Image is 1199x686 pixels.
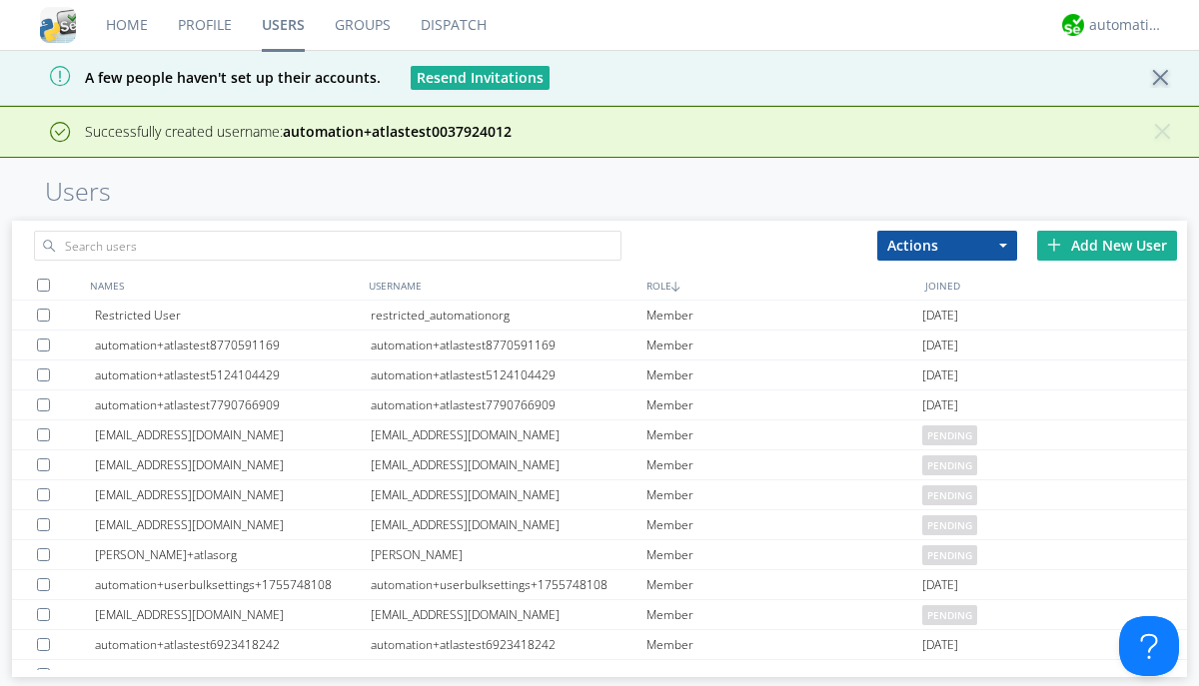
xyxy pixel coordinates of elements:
a: Restricted Userrestricted_automationorgMember[DATE] [12,301,1187,331]
div: Member [646,301,922,330]
div: JOINED [920,271,1199,300]
div: [PERSON_NAME] [371,540,646,569]
div: Member [646,360,922,389]
iframe: Toggle Customer Support [1119,616,1179,676]
a: [EMAIL_ADDRESS][DOMAIN_NAME][EMAIL_ADDRESS][DOMAIN_NAME]Memberpending [12,510,1187,540]
div: Member [646,390,922,419]
div: [EMAIL_ADDRESS][DOMAIN_NAME] [95,450,371,479]
div: Member [646,600,922,629]
a: automation+atlastest8770591169automation+atlastest8770591169Member[DATE] [12,331,1187,360]
div: [EMAIL_ADDRESS][DOMAIN_NAME] [95,600,371,629]
a: automation+atlastest7790766909automation+atlastest7790766909Member[DATE] [12,390,1187,420]
button: Actions [877,231,1017,261]
div: [EMAIL_ADDRESS][DOMAIN_NAME] [95,420,371,449]
input: Search users [34,231,621,261]
div: [EMAIL_ADDRESS][DOMAIN_NAME] [371,480,646,509]
img: plus.svg [1047,238,1061,252]
img: cddb5a64eb264b2086981ab96f4c1ba7 [40,7,76,43]
div: [EMAIL_ADDRESS][DOMAIN_NAME] [95,510,371,539]
div: automation+atlas [1089,15,1164,35]
a: automation+userbulksettings+1755748108automation+userbulksettings+1755748108Member[DATE] [12,570,1187,600]
a: automation+atlastest6923418242automation+atlastest6923418242Member[DATE] [12,630,1187,660]
div: automation+atlastest6923418242 [95,630,371,659]
span: pending [922,545,977,565]
span: pending [922,515,977,535]
div: automation+atlastest6923418242 [371,630,646,659]
div: automation+atlastest7790766909 [95,390,371,419]
div: [EMAIL_ADDRESS][DOMAIN_NAME] [95,480,371,509]
span: [DATE] [922,360,958,390]
div: [EMAIL_ADDRESS][DOMAIN_NAME] [371,450,646,479]
div: Member [646,630,922,659]
div: Add New User [1037,231,1177,261]
div: Member [646,480,922,509]
div: automation+atlastest7790766909 [371,390,646,419]
button: Resend Invitations [411,66,550,90]
strong: automation+atlastest0037924012 [283,122,512,141]
span: pending [922,455,977,475]
div: restricted_automationorg [371,301,646,330]
div: automation+atlastest5124104429 [371,360,646,389]
a: [EMAIL_ADDRESS][DOMAIN_NAME][EMAIL_ADDRESS][DOMAIN_NAME]Memberpending [12,600,1187,630]
span: [DATE] [922,390,958,420]
a: [EMAIL_ADDRESS][DOMAIN_NAME][EMAIL_ADDRESS][DOMAIN_NAME]Memberpending [12,450,1187,480]
div: automation+userbulksettings+1755748108 [371,570,646,599]
div: automation+atlastest5124104429 [95,360,371,389]
div: Member [646,510,922,539]
div: Restricted User [95,301,371,330]
a: automation+atlastest5124104429automation+atlastest5124104429Member[DATE] [12,360,1187,390]
span: [DATE] [922,301,958,331]
span: [DATE] [922,570,958,600]
a: [EMAIL_ADDRESS][DOMAIN_NAME][EMAIL_ADDRESS][DOMAIN_NAME]Memberpending [12,480,1187,510]
span: [DATE] [922,331,958,360]
span: [DATE] [922,630,958,660]
div: [EMAIL_ADDRESS][DOMAIN_NAME] [371,420,646,449]
div: Member [646,570,922,599]
div: Member [646,540,922,569]
span: pending [922,425,977,445]
div: ROLE [641,271,920,300]
a: [EMAIL_ADDRESS][DOMAIN_NAME][EMAIL_ADDRESS][DOMAIN_NAME]Memberpending [12,420,1187,450]
span: Successfully created username: [85,122,512,141]
div: Member [646,450,922,479]
img: d2d01cd9b4174d08988066c6d424eccd [1062,14,1084,36]
div: NAMES [85,271,364,300]
span: pending [922,605,977,625]
span: pending [922,485,977,505]
span: A few people haven't set up their accounts. [15,68,381,87]
div: USERNAME [364,271,642,300]
a: [PERSON_NAME]+atlasorg[PERSON_NAME]Memberpending [12,540,1187,570]
div: Member [646,420,922,449]
div: automation+atlastest8770591169 [371,331,646,359]
div: Member [646,331,922,359]
div: [EMAIL_ADDRESS][DOMAIN_NAME] [371,510,646,539]
div: [EMAIL_ADDRESS][DOMAIN_NAME] [371,600,646,629]
div: [PERSON_NAME]+atlasorg [95,540,371,569]
div: automation+atlastest8770591169 [95,331,371,359]
div: automation+userbulksettings+1755748108 [95,570,371,599]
